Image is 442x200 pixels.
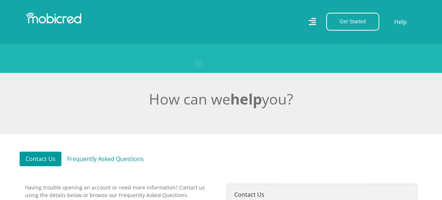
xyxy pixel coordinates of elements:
h5: Contact Us [234,191,410,198]
a: Help [394,17,407,27]
span: help [230,89,262,109]
h2: How can we you? [20,90,423,108]
img: Mobicred [26,13,81,24]
a: Contact Us [20,152,61,166]
p: Having trouble opening an account or need more information? Contact us using the details below or... [25,184,216,199]
button: Get Started [326,13,379,31]
a: Frequently Asked Questions [61,152,150,166]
